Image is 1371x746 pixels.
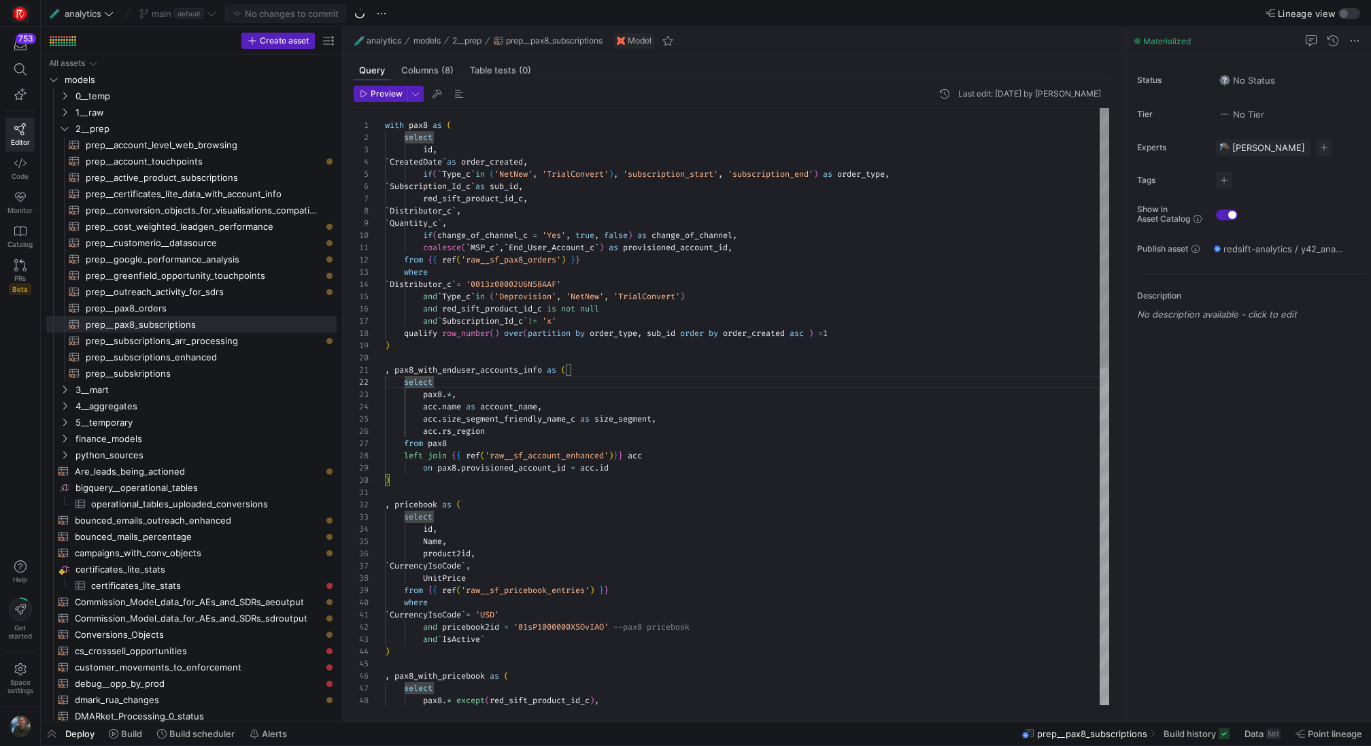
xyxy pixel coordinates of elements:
[354,290,369,303] div: 15
[46,610,337,626] a: Commission_Model_data_for_AEs_and_SDRs_sdroutput​​​​​​​​​​
[499,242,504,253] span: ,
[494,242,499,253] span: `
[1232,142,1305,153] span: [PERSON_NAME]
[571,254,575,265] span: }
[86,301,321,316] span: prep__pax8_orders​​​​​​​​​​
[46,545,337,561] a: campaigns_with_conv_objects​​​​​​​​​​
[599,242,604,253] span: )
[46,692,337,708] a: dmark_rua_changes​​​​​​​​​​
[46,137,337,153] div: Press SPACE to select this row.
[410,33,444,49] button: models
[8,624,32,640] span: Get started
[46,284,337,300] a: prep__outreach_activity_for_sdrs​​​​​​​​​​
[86,284,321,300] span: prep__outreach_activity_for_sdrs​​​​​​​​​​
[121,728,142,739] span: Build
[46,88,337,104] div: Press SPACE to select this row.
[86,268,321,284] span: prep__greenfield_opportunity_touchpoints​​​​​​​​​​
[169,728,235,739] span: Build scheduler
[437,230,528,241] span: change_of_channel_c
[1266,728,1281,739] div: 581
[1219,75,1230,86] img: No status
[523,316,528,326] span: `
[423,144,433,155] span: id
[75,643,321,659] span: cs_crosssell_opportunities​​​​​​​​​​
[354,327,369,339] div: 18
[1137,109,1205,119] span: Tier
[475,291,485,302] span: in
[1219,109,1264,120] span: No Tier
[813,169,818,180] span: )
[46,594,337,610] a: Commission_Model_data_for_AEs_and_SDRs_aeoutput​​​​​​​​​​
[637,230,647,241] span: as
[243,722,293,745] button: Alerts
[86,154,321,169] span: prep__account_touchpoints​​​​​​​​​​
[494,291,556,302] span: 'Deprovision'
[86,170,321,186] span: prep__active_product_subscriptions​​​​​​​​​​
[1157,722,1236,745] button: Build history
[46,153,337,169] div: Press SPACE to select this row.
[262,728,287,739] span: Alerts
[86,235,321,251] span: prep__customerio__datasource​​​​​​​​​​
[523,156,528,167] span: ,
[354,119,369,131] div: 1
[354,266,369,278] div: 13
[354,143,369,156] div: 3
[456,205,461,216] span: ,
[5,220,35,254] a: Catalog
[75,464,321,479] span: Are_leads_being_actioned​​​​​​​​​​
[628,36,651,46] span: Model
[46,104,337,120] div: Press SPACE to select this row.
[475,181,485,192] span: as
[404,254,423,265] span: from
[547,303,556,314] span: is
[471,291,475,302] span: `
[46,218,337,235] div: Press SPACE to select this row.
[5,657,35,700] a: Spacesettings
[447,156,456,167] span: as
[5,186,35,220] a: Monitor
[46,169,337,186] a: prep__active_product_subscriptions​​​​​​​​​​
[466,279,561,290] span: '0013z00002U6N58AAF'
[46,512,337,528] a: bounced_emails_outreach_enhanced​​​​​​​​​​
[409,120,428,131] span: pax8
[75,529,321,545] span: bounced_mails_percentage​​​​​​​​​​
[447,120,452,131] span: (
[46,349,337,365] a: prep__subscriptions_enhanced​​​​​​​​​​
[1137,75,1205,85] span: Status
[885,169,890,180] span: ,
[10,715,31,737] img: https://storage.googleapis.com/y42-prod-data-exchange/images/6IdsliWYEjCj6ExZYNtk9pMT8U8l8YHLguyz...
[46,675,337,692] a: debug__opp_by_prod​​​​​​​​​​
[354,36,364,46] span: 🧪
[437,291,442,302] span: `
[1211,240,1347,258] button: redsift-analytics / y42_analytics_main / prep__pax8_subscriptions
[413,36,441,46] span: models
[390,181,471,192] span: Subscription_Id_c
[241,33,315,49] button: Create asset
[442,303,542,314] span: red_sift_product_id_c
[423,316,437,326] span: and
[75,692,321,708] span: dmark_rua_changes​​​​​​​​​​
[1238,722,1287,745] button: Data581
[490,181,518,192] span: sub_id
[461,242,466,253] span: (
[385,218,390,228] span: `
[46,186,337,202] a: prep__certificates_lite_data_with_account_info​​​​​​​​​​
[471,242,494,253] span: MSP_c
[75,562,335,577] span: certificates_lite_stats​​​​​​​​
[354,156,369,168] div: 4
[604,291,609,302] span: ,
[86,186,321,202] span: prep__certificates_lite_data_with_account_info​​​​​​​​​​
[580,303,599,314] span: null
[728,169,813,180] span: 'subscription_end'
[1216,105,1268,123] button: No tierNo Tier
[75,709,321,724] span: DMARket_Processing_0_status​​​​​​​​​​
[532,169,537,180] span: ,
[86,317,321,333] span: prep__pax8_subscriptions​​​​​​​​​​
[461,254,561,265] span: 'raw__sf_pax8_orders'
[1308,728,1362,739] span: Point lineage
[5,254,35,300] a: PRsBeta
[442,291,471,302] span: Type_c
[86,203,321,218] span: prep__conversion_objects_for_visualisations_compatibility​​​​​​​​​​
[385,181,390,192] span: `
[46,643,337,659] a: cs_crosssell_opportunities​​​​​​​​​​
